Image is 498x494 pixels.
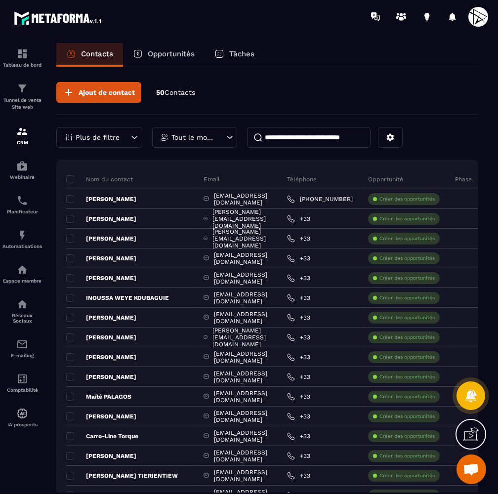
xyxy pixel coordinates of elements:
p: 50 [156,88,195,97]
a: +33 [287,314,310,322]
p: Créer des opportunités [379,275,435,282]
p: [PERSON_NAME] [66,254,136,262]
p: Créer des opportunités [379,354,435,361]
p: Comptabilité [2,387,42,393]
p: [PERSON_NAME] [66,353,136,361]
p: Créer des opportunités [379,294,435,301]
a: formationformationCRM [2,118,42,153]
img: automations [16,160,28,172]
p: [PERSON_NAME] [66,412,136,420]
img: email [16,338,28,350]
a: automationsautomationsAutomatisations [2,222,42,256]
p: CRM [2,140,42,145]
a: +33 [287,274,310,282]
p: Tâches [229,49,254,58]
p: Créer des opportunités [379,314,435,321]
span: Contacts [165,88,195,96]
button: Ajout de contact [56,82,141,103]
p: Webinaire [2,174,42,180]
a: +33 [287,235,310,243]
p: INOUSSA WEYE KOUBAGUIE [66,294,169,302]
a: automationsautomationsWebinaire [2,153,42,187]
p: [PERSON_NAME] [66,274,136,282]
p: Contacts [81,49,113,58]
p: [PERSON_NAME] [66,452,136,460]
p: Créer des opportunités [379,255,435,262]
p: Tableau de bord [2,62,42,68]
a: emailemailE-mailing [2,331,42,366]
p: Opportunités [148,49,195,58]
img: scheduler [16,195,28,206]
p: Créer des opportunités [379,373,435,380]
a: formationformationTableau de bord [2,41,42,75]
a: automationsautomationsEspace membre [2,256,42,291]
p: Créer des opportunités [379,433,435,440]
a: social-networksocial-networkRéseaux Sociaux [2,291,42,331]
a: formationformationTunnel de vente Site web [2,75,42,118]
p: Téléphone [287,175,317,183]
img: formation [16,125,28,137]
p: [PERSON_NAME] [66,235,136,243]
p: Espace membre [2,278,42,284]
p: [PERSON_NAME] [66,195,136,203]
p: Phase [455,175,472,183]
p: Email [204,175,220,183]
p: [PERSON_NAME] [66,215,136,223]
a: +33 [287,215,310,223]
img: accountant [16,373,28,385]
img: automations [16,408,28,419]
a: Tâches [205,43,264,67]
p: Créer des opportunités [379,196,435,203]
p: Créer des opportunités [379,472,435,479]
a: Contacts [56,43,123,67]
img: automations [16,229,28,241]
p: Nom du contact [66,175,133,183]
p: Créer des opportunités [379,215,435,222]
a: +33 [287,254,310,262]
p: Planificateur [2,209,42,214]
p: Créer des opportunités [379,235,435,242]
span: Ajout de contact [79,87,135,97]
img: logo [14,9,103,27]
p: Automatisations [2,244,42,249]
p: IA prospects [2,422,42,427]
p: Créer des opportunités [379,413,435,420]
p: Opportunité [368,175,403,183]
a: +33 [287,393,310,401]
img: formation [16,82,28,94]
a: +33 [287,294,310,302]
a: accountantaccountantComptabilité [2,366,42,400]
a: +33 [287,333,310,341]
p: [PERSON_NAME] [66,373,136,381]
p: Carro-Line Torque [66,432,138,440]
p: Réseaux Sociaux [2,313,42,324]
p: [PERSON_NAME] [66,333,136,341]
p: [PERSON_NAME] TIERIENTIEW [66,472,178,480]
p: Tunnel de vente Site web [2,97,42,111]
p: Tout le monde [171,134,215,141]
p: Maïté PALAGOS [66,393,131,401]
a: [PHONE_NUMBER] [287,195,353,203]
p: [PERSON_NAME] [66,314,136,322]
p: Créer des opportunités [379,393,435,400]
a: +33 [287,472,310,480]
a: schedulerschedulerPlanificateur [2,187,42,222]
img: automations [16,264,28,276]
a: +33 [287,432,310,440]
a: +33 [287,353,310,361]
p: E-mailing [2,353,42,358]
a: +33 [287,373,310,381]
p: Plus de filtre [76,134,120,141]
div: Ouvrir le chat [456,454,486,484]
p: Créer des opportunités [379,453,435,459]
p: Créer des opportunités [379,334,435,341]
a: Opportunités [123,43,205,67]
a: +33 [287,452,310,460]
a: +33 [287,412,310,420]
img: social-network [16,298,28,310]
img: formation [16,48,28,60]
